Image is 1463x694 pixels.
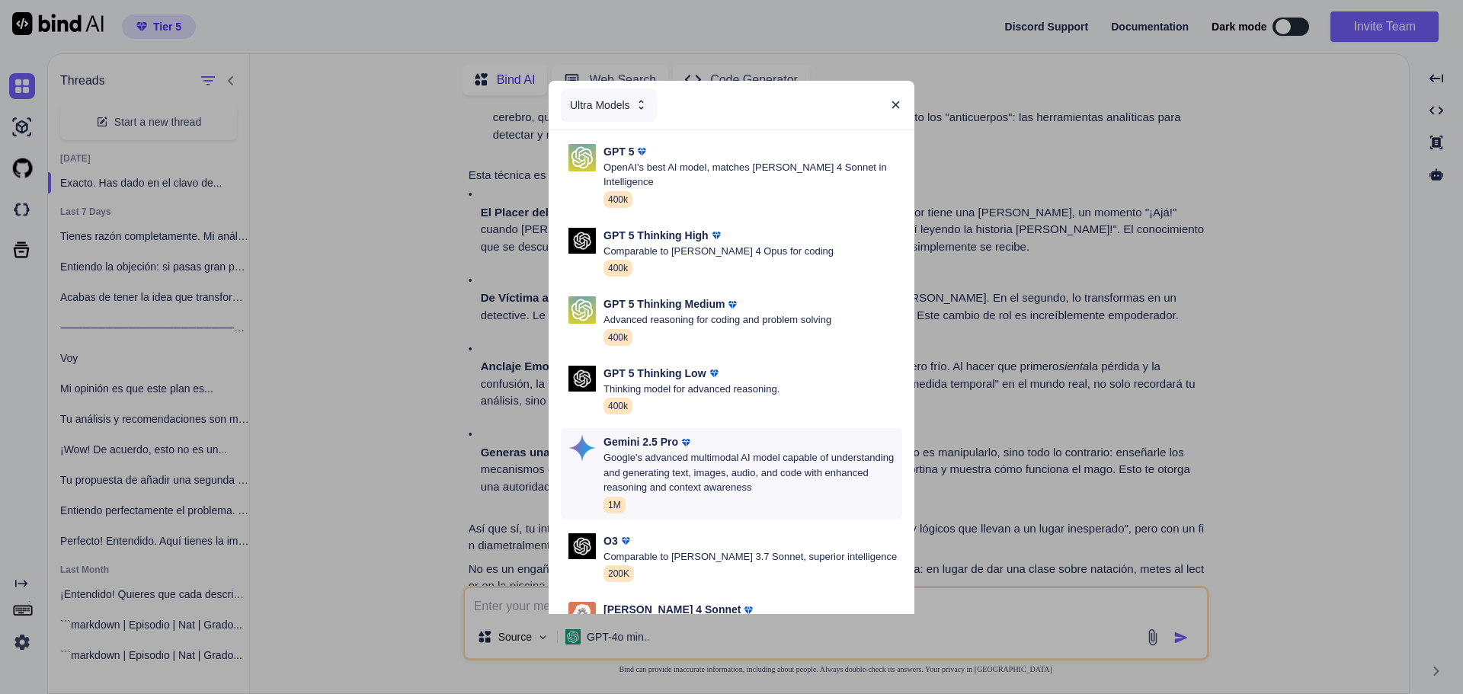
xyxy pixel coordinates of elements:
p: O3 [603,533,618,549]
span: 400k [603,329,632,346]
img: Pick Models [568,533,596,560]
img: Pick Models [568,434,596,462]
span: 400k [603,191,632,208]
p: Comparable to [PERSON_NAME] 3.7 Sonnet, superior intelligence [603,549,897,564]
img: Pick Models [568,144,596,171]
p: [PERSON_NAME] 4 Sonnet [603,602,741,618]
span: 1M [603,497,626,513]
p: OpenAI's best AI model, matches [PERSON_NAME] 4 Sonnet in Intelligence [603,160,902,190]
img: Pick Models [568,602,596,629]
img: Pick Models [635,98,648,111]
img: premium [706,366,722,381]
p: Google's advanced multimodal AI model capable of understanding and generating text, images, audio... [603,450,902,495]
img: premium [725,297,740,312]
span: 400k [603,260,632,277]
img: premium [741,603,756,618]
img: Pick Models [568,296,596,324]
p: GPT 5 Thinking Medium [603,296,725,312]
img: premium [709,228,724,243]
span: 200K [603,565,634,582]
img: Pick Models [568,366,596,392]
p: Gemini 2.5 Pro [603,434,678,450]
p: Comparable to [PERSON_NAME] 4 Opus for coding [603,244,834,259]
img: premium [634,144,649,159]
img: premium [678,435,693,450]
p: Advanced reasoning for coding and problem solving [603,312,831,328]
p: GPT 5 Thinking High [603,228,709,244]
p: GPT 5 [603,144,634,160]
span: 400k [603,398,632,414]
p: GPT 5 Thinking Low [603,366,706,382]
img: premium [618,533,633,548]
img: close [889,98,902,111]
div: Ultra Models [561,88,657,122]
p: Thinking model for advanced reasoning. [603,382,780,397]
img: Pick Models [568,228,596,254]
